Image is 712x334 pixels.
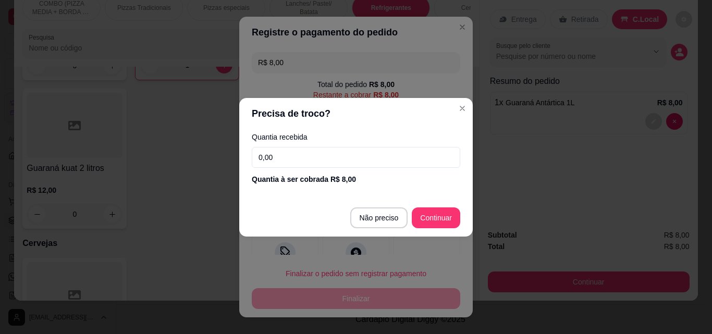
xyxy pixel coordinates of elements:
[239,98,473,129] header: Precisa de troco?
[252,174,460,184] div: Quantia à ser cobrada R$ 8,00
[454,100,471,117] button: Close
[412,207,460,228] button: Continuar
[350,207,408,228] button: Não preciso
[252,133,460,141] label: Quantia recebida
